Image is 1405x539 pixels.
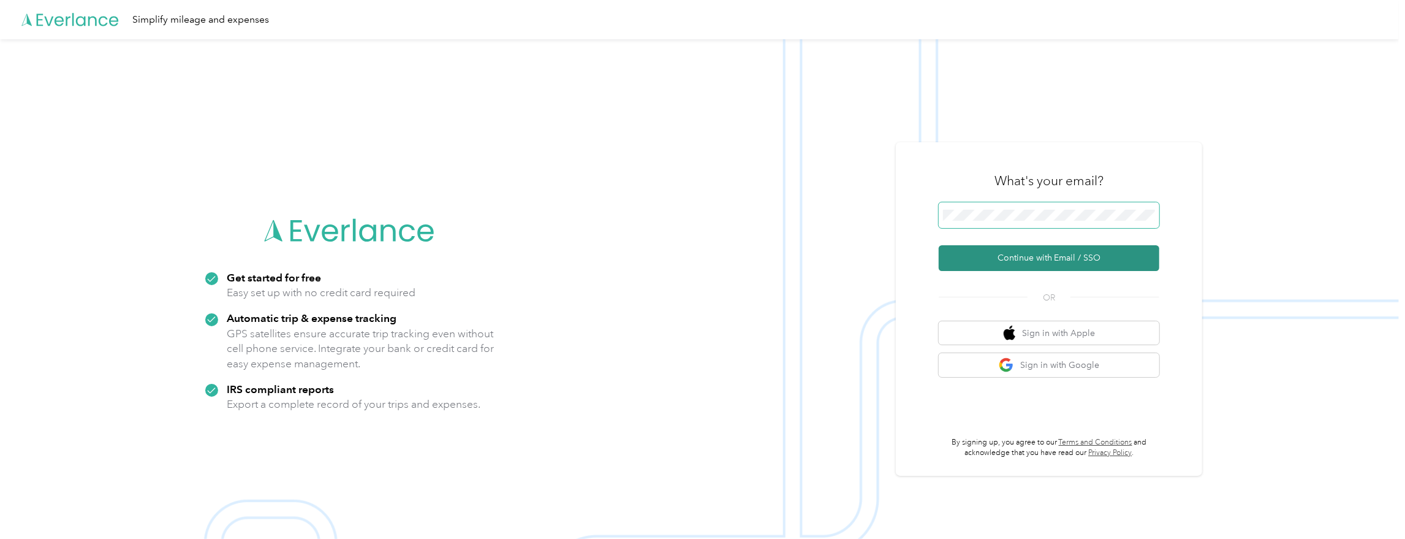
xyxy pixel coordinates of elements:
[227,397,480,412] p: Export a complete record of your trips and expenses.
[1336,470,1405,539] iframe: Everlance-gr Chat Button Frame
[1059,438,1132,447] a: Terms and Conditions
[999,357,1014,373] img: google logo
[227,326,494,372] p: GPS satellites ensure accurate trip tracking even without cell phone service. Integrate your bank...
[939,437,1159,459] p: By signing up, you agree to our and acknowledge that you have read our .
[939,321,1159,345] button: apple logoSign in with Apple
[1028,291,1070,304] span: OR
[1004,326,1016,341] img: apple logo
[227,383,334,396] strong: IRS compliant reports
[1088,448,1132,457] a: Privacy Policy
[227,312,396,324] strong: Automatic trip & expense tracking
[939,353,1159,377] button: google logoSign in with Google
[939,245,1159,271] button: Continue with Email / SSO
[227,271,321,284] strong: Get started for free
[994,172,1104,189] h3: What's your email?
[132,12,269,28] div: Simplify mileage and expenses
[227,285,415,300] p: Easy set up with no credit card required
